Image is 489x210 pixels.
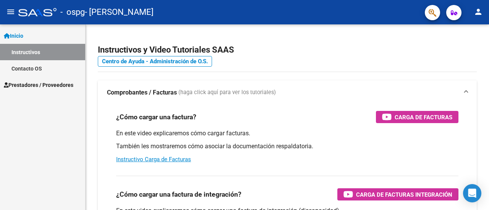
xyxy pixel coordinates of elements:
[6,7,15,16] mat-icon: menu
[463,184,481,202] div: Open Intercom Messenger
[4,81,73,89] span: Prestadores / Proveedores
[356,190,452,199] span: Carga de Facturas Integración
[116,189,241,200] h3: ¿Cómo cargar una factura de integración?
[107,88,177,97] strong: Comprobantes / Facturas
[60,4,85,21] span: - ospg
[474,7,483,16] mat-icon: person
[116,112,196,122] h3: ¿Cómo cargar una factura?
[376,111,458,123] button: Carga de Facturas
[98,56,212,67] a: Centro de Ayuda - Administración de O.S.
[98,80,477,105] mat-expansion-panel-header: Comprobantes / Facturas (haga click aquí para ver los tutoriales)
[337,188,458,200] button: Carga de Facturas Integración
[395,112,452,122] span: Carga de Facturas
[178,88,276,97] span: (haga click aquí para ver los tutoriales)
[85,4,154,21] span: - [PERSON_NAME]
[116,142,458,151] p: También les mostraremos cómo asociar la documentación respaldatoria.
[116,156,191,163] a: Instructivo Carga de Facturas
[4,32,23,40] span: Inicio
[98,43,477,57] h2: Instructivos y Video Tutoriales SAAS
[116,129,458,138] p: En este video explicaremos cómo cargar facturas.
